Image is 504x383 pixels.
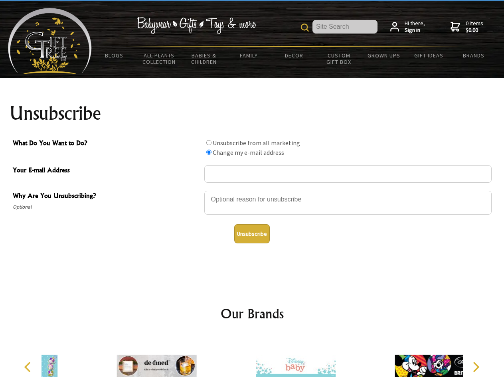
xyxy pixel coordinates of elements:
[13,202,200,212] span: Optional
[213,148,284,156] label: Change my e-mail address
[13,138,200,150] span: What Do You Want to Do?
[13,191,200,202] span: Why Are You Unsubscribing?
[406,47,451,64] a: Gift Ideas
[390,20,425,34] a: Hi there,Sign in
[8,8,92,74] img: Babyware - Gifts - Toys and more...
[316,47,362,70] a: Custom Gift Box
[234,224,270,243] button: Unsubscribe
[301,24,309,32] img: product search
[13,165,200,177] span: Your E-mail Address
[451,20,483,34] a: 0 items$0.00
[204,165,492,183] input: Your E-mail Address
[204,191,492,215] textarea: Why Are You Unsubscribing?
[466,27,483,34] strong: $0.00
[10,104,495,123] h1: Unsubscribe
[467,358,484,376] button: Next
[182,47,227,70] a: Babies & Children
[20,358,38,376] button: Previous
[405,20,425,34] span: Hi there,
[213,139,300,147] label: Unsubscribe from all marketing
[451,47,496,64] a: Brands
[466,20,483,34] span: 0 items
[405,27,425,34] strong: Sign in
[271,47,316,64] a: Decor
[206,150,211,155] input: What Do You Want to Do?
[361,47,406,64] a: Grown Ups
[136,17,256,34] img: Babywear - Gifts - Toys & more
[206,140,211,145] input: What Do You Want to Do?
[16,304,488,323] h2: Our Brands
[137,47,182,70] a: All Plants Collection
[227,47,272,64] a: Family
[92,47,137,64] a: BLOGS
[312,20,378,34] input: Site Search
